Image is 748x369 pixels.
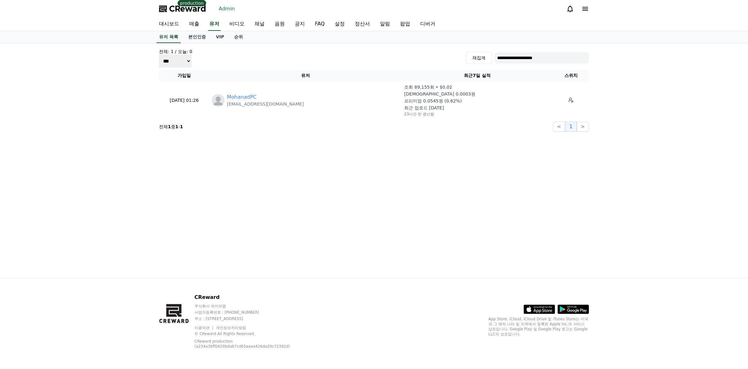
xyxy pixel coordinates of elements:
[183,31,211,43] a: 본인인증
[553,70,589,81] th: 스위치
[216,4,237,14] a: Admin
[270,18,290,31] a: 음원
[195,294,305,301] p: CReward
[404,105,444,111] p: 최근 업로드 [DATE]
[81,199,121,215] a: Settings
[553,122,565,132] button: <
[565,122,576,132] button: 1
[395,18,415,31] a: 팝업
[209,70,402,81] th: 유저
[195,326,214,330] a: 이용약관
[159,70,209,81] th: 가입일
[184,18,204,31] a: 매출
[310,18,330,31] a: FAQ
[227,101,304,107] p: [EMAIL_ADDRESS][DOMAIN_NAME]
[159,4,206,14] a: CReward
[577,122,589,132] button: >
[211,31,229,43] a: VIP
[330,18,350,31] a: 설정
[208,18,221,31] a: 유저
[157,31,181,43] a: 유저 목록
[175,124,179,129] strong: 1
[415,18,440,31] a: 디버거
[195,331,305,336] p: © CReward All Rights Reserved.
[212,94,224,107] img: profile_blank.webp
[216,326,246,330] a: 개인정보처리방침
[168,124,171,129] strong: 1
[402,70,553,81] th: 최근7일 실적
[180,124,183,129] strong: 1
[195,304,305,309] p: 주식회사 와이피랩
[52,209,71,214] span: Messages
[488,317,589,337] p: App Store, iCloud, iCloud Drive 및 iTunes Store는 미국과 그 밖의 나라 및 지역에서 등록된 Apple Inc.의 서비스 상표입니다. Goo...
[159,124,183,130] p: 전체 중 -
[404,84,452,90] p: 조회 89,155회 • $0.02
[350,18,375,31] a: 정산서
[290,18,310,31] a: 공지
[466,52,492,64] button: 재집계
[2,199,41,215] a: Home
[404,91,476,97] p: [DEMOGRAPHIC_DATA] 0.0003원
[93,209,108,214] span: Settings
[195,339,295,349] p: CReward production (a234a36ff0429bda67cd65aaaa426da20c72392d)
[195,316,305,321] p: 주소 : [STREET_ADDRESS]
[195,310,305,315] p: 사업자등록번호 : [PHONE_NUMBER]
[375,18,395,31] a: 알림
[229,31,248,43] a: 순위
[250,18,270,31] a: 채널
[162,97,207,104] p: [DATE] 01:26
[16,209,27,214] span: Home
[224,18,250,31] a: 비디오
[404,112,434,117] p: 23시간 전 갱신됨
[159,48,192,55] h4: 전체: 1 / 오늘: 0
[227,93,256,101] a: MohanadPC
[41,199,81,215] a: Messages
[404,98,462,104] p: 프리미엄 0.0545원 (0.62%)
[169,4,206,14] span: CReward
[154,18,184,31] a: 대시보드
